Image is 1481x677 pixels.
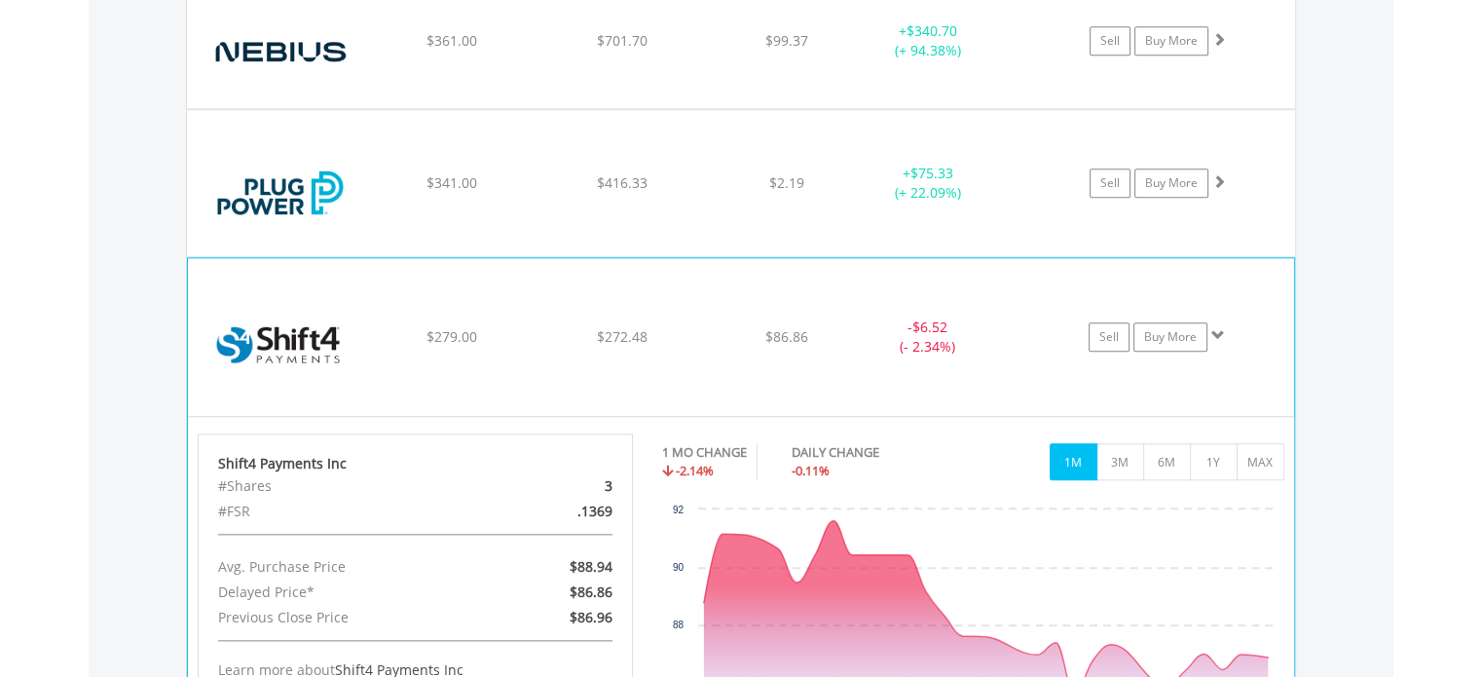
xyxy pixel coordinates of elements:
div: Shift4 Payments Inc [218,454,613,473]
span: -2.14% [676,462,714,479]
span: $416.33 [597,173,648,192]
span: $361.00 [426,31,476,50]
div: + (+ 22.09%) [855,164,1002,203]
div: 3 [486,473,627,499]
text: 90 [673,562,685,573]
button: 1Y [1190,443,1238,480]
button: 6M [1143,443,1191,480]
span: -0.11% [792,462,830,479]
div: #Shares [204,473,486,499]
span: $341.00 [426,173,476,192]
span: $75.33 [910,164,953,182]
a: Buy More [1133,322,1207,352]
div: 1 MO CHANGE [662,443,747,462]
a: Buy More [1134,169,1208,198]
text: 88 [673,620,685,630]
div: #FSR [204,499,486,524]
img: EQU.US.FOUR.png [198,282,365,411]
span: $86.96 [570,608,612,626]
div: Previous Close Price [204,605,486,630]
span: $88.94 [570,557,612,576]
span: $272.48 [597,327,648,346]
span: $99.37 [765,31,808,50]
div: Avg. Purchase Price [204,554,486,580]
button: 3M [1096,443,1144,480]
a: Sell [1089,322,1129,352]
button: MAX [1237,443,1284,480]
span: $86.86 [765,327,808,346]
div: - (- 2.34%) [854,318,1000,357]
span: $701.70 [597,31,648,50]
div: DAILY CHANGE [792,443,947,462]
div: .1369 [486,499,627,524]
span: $86.86 [570,583,612,601]
img: EQU.US.PLUG.png [197,134,364,251]
a: Sell [1090,26,1130,56]
a: Buy More [1134,26,1208,56]
text: 92 [673,505,685,515]
a: Sell [1090,169,1130,198]
div: Delayed Price* [204,580,486,605]
div: + (+ 94.38%) [855,21,1002,60]
span: $279.00 [426,327,477,346]
span: $340.70 [907,21,957,40]
button: 1M [1050,443,1097,480]
span: $6.52 [912,318,947,336]
span: $2.19 [769,173,804,192]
